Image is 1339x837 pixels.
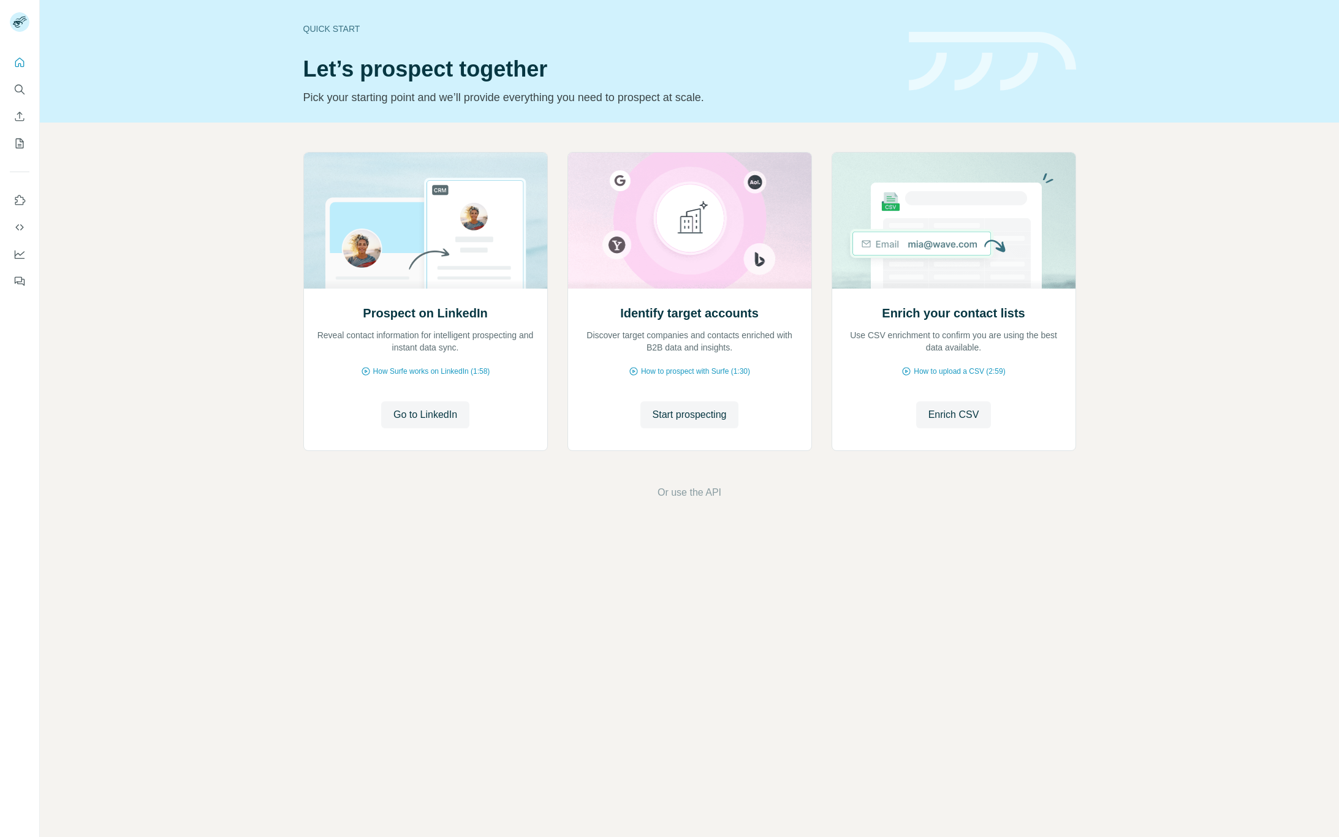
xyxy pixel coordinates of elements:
[10,78,29,100] button: Search
[641,366,750,377] span: How to prospect with Surfe (1:30)
[916,401,992,428] button: Enrich CSV
[882,305,1025,322] h2: Enrich your contact lists
[914,366,1005,377] span: How to upload a CSV (2:59)
[10,216,29,238] button: Use Surfe API
[658,485,721,500] button: Or use the API
[909,32,1076,91] img: banner
[303,153,548,289] img: Prospect on LinkedIn
[381,401,469,428] button: Go to LinkedIn
[393,407,457,422] span: Go to LinkedIn
[10,243,29,265] button: Dashboard
[580,329,799,354] p: Discover target companies and contacts enriched with B2B data and insights.
[10,132,29,154] button: My lists
[10,51,29,74] button: Quick start
[928,407,979,422] span: Enrich CSV
[832,153,1076,289] img: Enrich your contact lists
[363,305,487,322] h2: Prospect on LinkedIn
[316,329,535,354] p: Reveal contact information for intelligent prospecting and instant data sync.
[303,57,894,81] h1: Let’s prospect together
[567,153,812,289] img: Identify target accounts
[653,407,727,422] span: Start prospecting
[620,305,759,322] h2: Identify target accounts
[10,189,29,211] button: Use Surfe on LinkedIn
[303,89,894,106] p: Pick your starting point and we’ll provide everything you need to prospect at scale.
[10,105,29,127] button: Enrich CSV
[373,366,490,377] span: How Surfe works on LinkedIn (1:58)
[303,23,894,35] div: Quick start
[640,401,739,428] button: Start prospecting
[844,329,1063,354] p: Use CSV enrichment to confirm you are using the best data available.
[10,270,29,292] button: Feedback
